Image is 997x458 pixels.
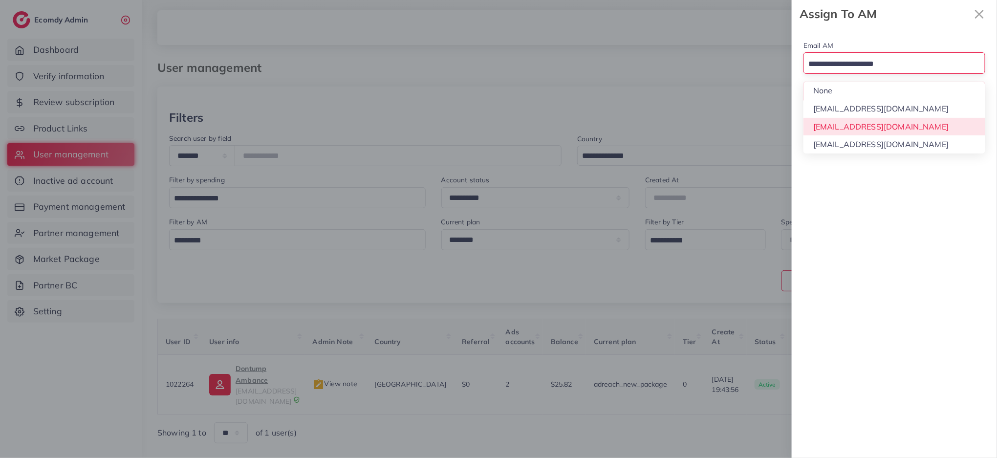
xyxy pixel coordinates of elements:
[803,41,833,50] label: Email AM
[803,135,985,153] li: [EMAIL_ADDRESS][DOMAIN_NAME]
[805,57,973,72] input: Search for option
[803,52,985,73] div: Search for option
[803,100,985,118] li: [EMAIL_ADDRESS][DOMAIN_NAME]
[803,118,985,136] li: [EMAIL_ADDRESS][DOMAIN_NAME]
[970,4,989,24] svg: x
[800,5,970,22] strong: Assign To AM
[803,82,985,100] li: None
[970,4,989,24] button: Close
